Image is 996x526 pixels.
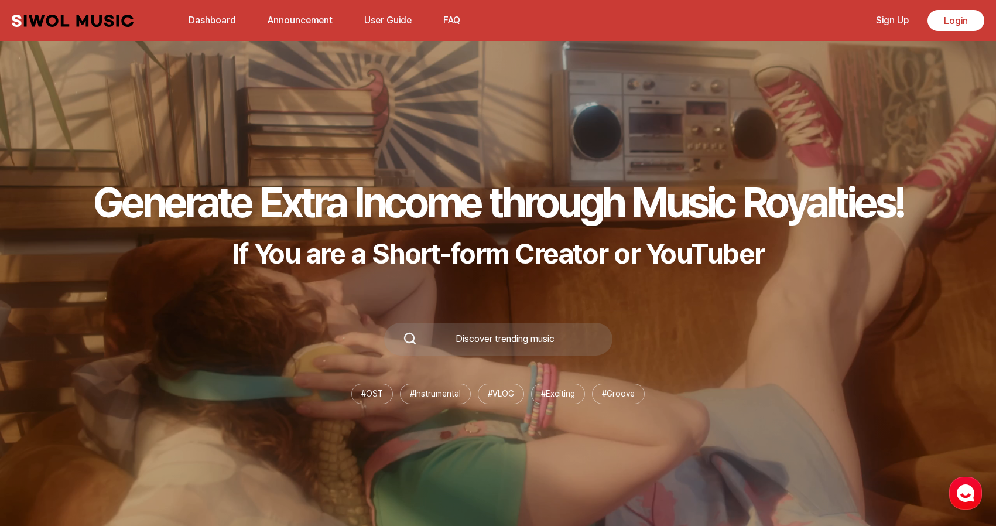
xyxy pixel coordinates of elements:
[869,8,916,33] a: Sign Up
[927,10,984,31] a: Login
[436,6,467,35] button: FAQ
[93,237,903,271] p: If You are a Short-form Creator or YouTuber
[351,384,393,404] li: # OST
[93,177,903,227] h1: Generate Extra Income through Music Royalties!
[592,384,645,404] li: # Groove
[531,384,585,404] li: # Exciting
[182,8,243,33] a: Dashboard
[478,384,524,404] li: # VLOG
[417,334,594,344] div: Discover trending music
[357,8,419,33] a: User Guide
[400,384,471,404] li: # Instrumental
[261,8,340,33] a: Announcement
